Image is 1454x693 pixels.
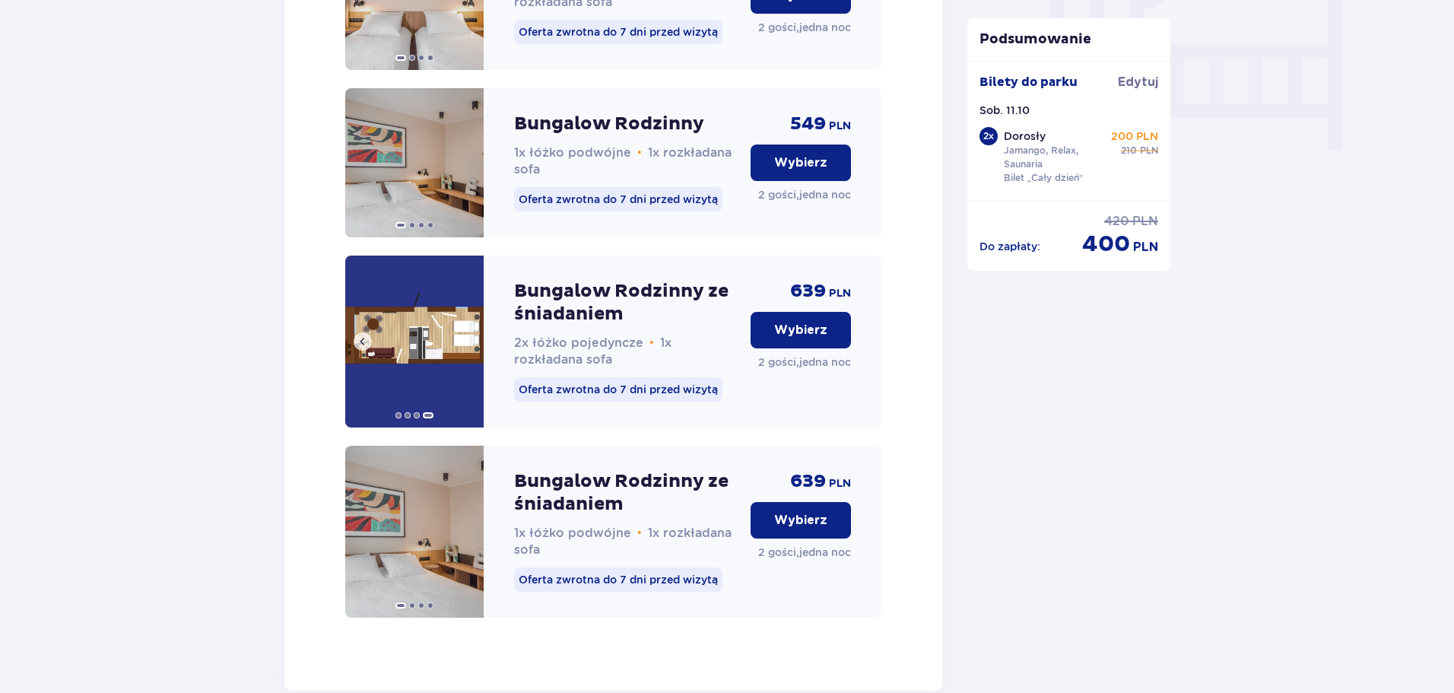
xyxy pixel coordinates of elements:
span: • [649,335,654,351]
p: 2 gości , jedna noc [758,354,851,370]
span: • [637,145,642,161]
p: Oferta zwrotna do 7 dni przed wizytą [514,567,722,592]
p: Bungalow Rodzinny ze śniadaniem [514,280,738,326]
span: 639 [790,470,826,493]
span: PLN [829,476,851,491]
p: 200 PLN [1111,129,1158,144]
div: 2 x [979,127,998,145]
span: PLN [829,119,851,134]
span: 1x łóżko podwójne [514,145,631,160]
p: Podsumowanie [967,30,1171,49]
p: Jamango, Relax, Saunaria [1004,144,1109,171]
img: Bungalow Rodzinny [345,88,484,237]
span: Edytuj [1118,74,1158,91]
p: 2 gości , jedna noc [758,545,851,560]
span: PLN [1140,144,1158,157]
p: 2 gości , jedna noc [758,187,851,202]
p: Do zapłaty : [979,239,1040,254]
p: Bungalow Rodzinny [514,113,704,135]
button: Wybierz [751,312,851,348]
p: Wybierz [774,322,827,339]
p: Wybierz [774,512,827,529]
p: 2 gości , jedna noc [758,20,851,35]
span: PLN [1133,239,1158,256]
span: 400 [1082,230,1130,259]
button: Wybierz [751,502,851,539]
span: 1x łóżko podwójne [514,526,631,540]
img: Bungalow Rodzinny ze śniadaniem [345,446,484,618]
span: 639 [790,280,826,303]
p: Bilet „Cały dzień” [1004,171,1084,185]
button: Wybierz [751,145,851,181]
p: Sob. 11.10 [979,103,1030,118]
img: Bungalow Rodzinny ze śniadaniem [345,256,484,428]
span: • [637,526,642,541]
span: 549 [790,113,826,135]
p: Wybierz [774,154,827,171]
span: PLN [1132,213,1158,230]
p: Oferta zwrotna do 7 dni przed wizytą [514,377,722,402]
span: 2x łóżko pojedyncze [514,335,643,350]
p: Bungalow Rodzinny ze śniadaniem [514,470,738,516]
p: Bilety do parku [979,74,1078,91]
p: Dorosły [1004,129,1046,144]
span: 210 [1121,144,1137,157]
p: Oferta zwrotna do 7 dni przed wizytą [514,20,722,44]
span: 420 [1104,213,1129,230]
span: PLN [829,286,851,301]
p: Oferta zwrotna do 7 dni przed wizytą [514,187,722,211]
